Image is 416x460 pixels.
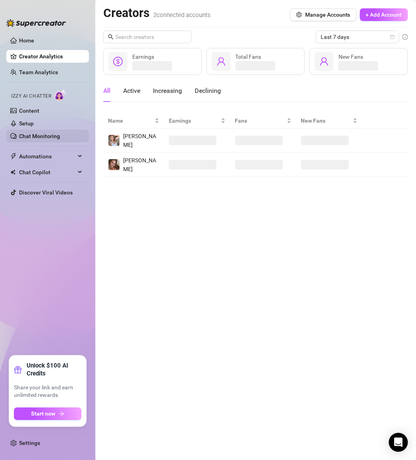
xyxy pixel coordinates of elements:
span: user [217,57,226,66]
div: Open Intercom Messenger [389,433,408,452]
span: setting [296,12,302,17]
th: Name [103,113,164,129]
a: Chat Monitoring [19,133,60,139]
span: Izzy AI Chatter [11,92,51,100]
button: + Add Account [360,8,408,21]
span: Last 7 days [321,31,395,43]
button: Manage Accounts [290,8,357,21]
a: Home [19,37,34,44]
input: Search creators [115,33,180,41]
button: Start nowarrow-right [14,408,81,420]
span: [PERSON_NAME] [123,133,156,148]
span: Earnings [132,54,154,60]
span: Total Fans [236,54,261,60]
a: Creator Analytics [19,50,83,63]
span: New Fans [339,54,363,60]
h2: Creators [103,6,211,21]
span: Earnings [169,116,219,125]
img: Nina [108,159,120,170]
span: 2 connected accounts [153,12,211,19]
span: Automations [19,150,75,163]
span: calendar [390,35,395,39]
img: Nina [108,135,120,146]
span: gift [14,366,22,374]
div: Increasing [153,86,182,96]
span: thunderbolt [10,153,17,160]
a: Team Analytics [19,69,58,75]
a: Discover Viral Videos [19,189,73,196]
span: Fans [235,116,285,125]
span: [PERSON_NAME] [123,157,156,172]
a: Setup [19,120,34,127]
div: All [103,86,110,96]
strong: Unlock $100 AI Credits [27,362,81,378]
img: Chat Copilot [10,169,15,175]
img: AI Chatter [54,89,67,101]
span: dollar-circle [113,57,123,66]
a: Content [19,108,39,114]
span: arrow-right [59,411,64,417]
span: Name [108,116,153,125]
span: New Fans [301,116,351,125]
span: Manage Accounts [305,12,350,18]
img: logo-BBDzfeDw.svg [6,19,66,27]
a: Settings [19,440,40,447]
th: Earnings [164,113,230,129]
span: user [319,57,329,66]
span: info-circle [402,34,408,40]
span: + Add Account [366,12,402,18]
th: New Fans [296,113,362,129]
span: Share your link and earn unlimited rewards [14,384,81,400]
th: Fans [230,113,296,129]
div: Declining [195,86,221,96]
span: Chat Copilot [19,166,75,179]
div: Active [123,86,140,96]
span: search [108,34,114,40]
span: Start now [31,411,56,417]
